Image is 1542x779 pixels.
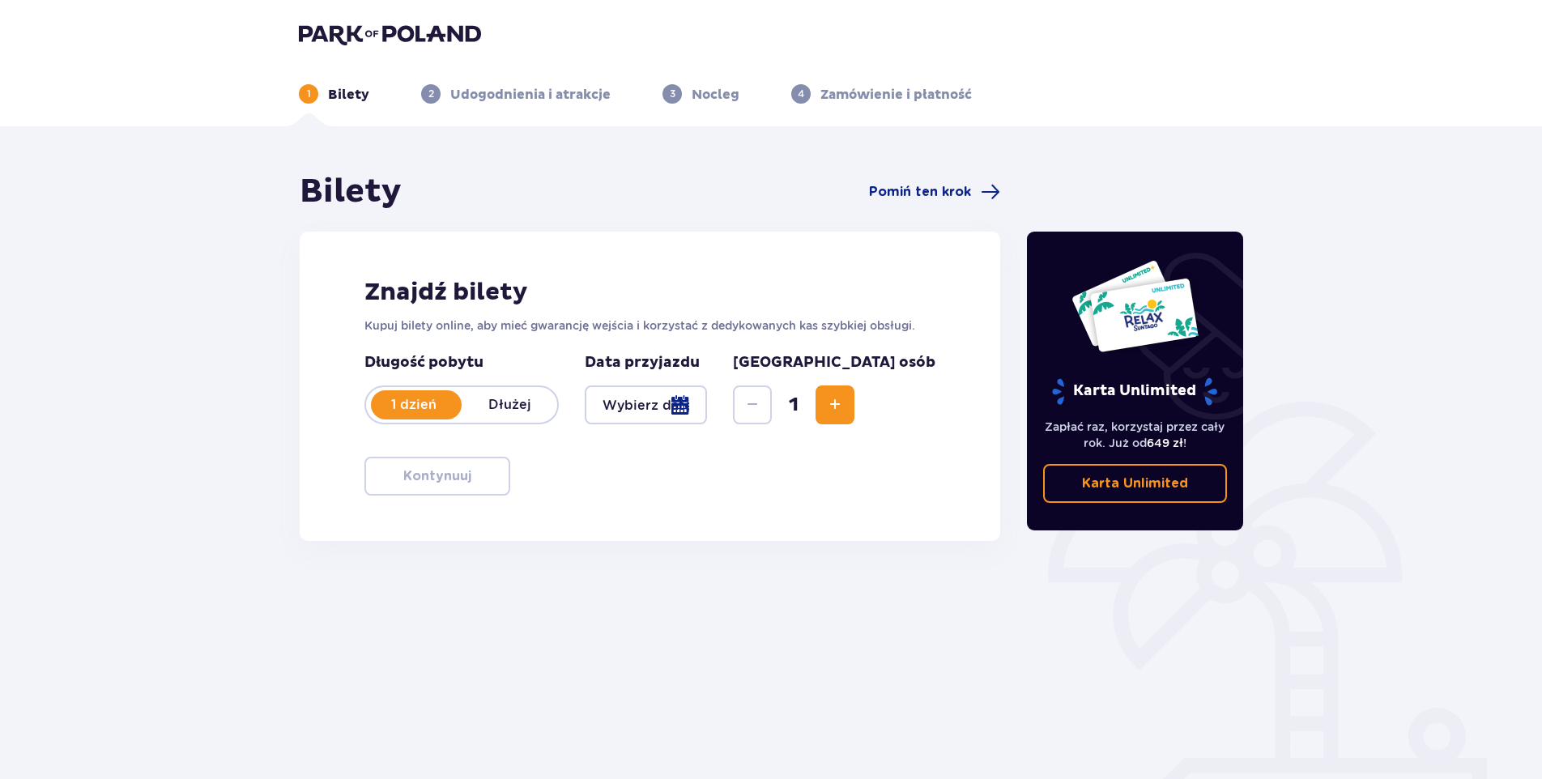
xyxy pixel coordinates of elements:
[733,353,935,372] p: [GEOGRAPHIC_DATA] osób
[299,23,481,45] img: Park of Poland logo
[775,393,812,417] span: 1
[798,87,804,101] p: 4
[366,396,462,414] p: 1 dzień
[450,86,611,104] p: Udogodnienia i atrakcje
[1043,464,1228,503] a: Karta Unlimited
[1043,419,1228,451] p: Zapłać raz, korzystaj przez cały rok. Już od !
[364,317,935,334] p: Kupuj bilety online, aby mieć gwarancję wejścia i korzystać z dedykowanych kas szybkiej obsługi.
[403,467,471,485] p: Kontynuuj
[300,172,402,212] h1: Bilety
[328,86,369,104] p: Bilety
[307,87,311,101] p: 1
[585,353,700,372] p: Data przyjazdu
[364,277,935,308] h2: Znajdź bilety
[820,86,972,104] p: Zamówienie i płatność
[1082,475,1188,492] p: Karta Unlimited
[428,87,434,101] p: 2
[670,87,675,101] p: 3
[816,385,854,424] button: Increase
[733,385,772,424] button: Decrease
[364,457,510,496] button: Kontynuuj
[1147,436,1183,449] span: 649 zł
[692,86,739,104] p: Nocleg
[462,396,557,414] p: Dłużej
[869,182,1000,202] a: Pomiń ten krok
[1050,377,1219,406] p: Karta Unlimited
[869,183,971,201] span: Pomiń ten krok
[364,353,559,372] p: Długość pobytu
